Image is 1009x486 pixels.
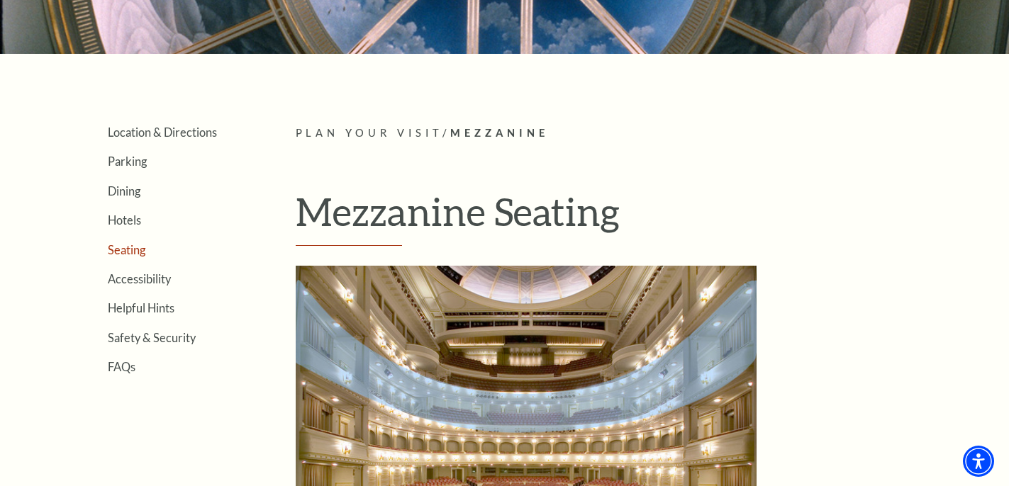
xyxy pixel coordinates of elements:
a: Safety & Security [108,331,196,344]
a: Helpful Hints [108,301,174,315]
span: Plan Your Visit [296,127,443,139]
a: Dining [108,184,140,198]
span: Mezzanine [450,127,549,139]
p: / [296,125,944,142]
a: Seating [108,243,145,256]
a: Parking [108,154,147,168]
a: Hotels [108,213,141,227]
a: Mezzanine Seating - open in a new tab [296,401,757,417]
a: FAQs [108,360,135,373]
h1: Mezzanine Seating [296,188,944,247]
a: Accessibility [108,272,171,286]
div: Accessibility Menu [963,446,994,477]
a: Location & Directions [108,125,217,139]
